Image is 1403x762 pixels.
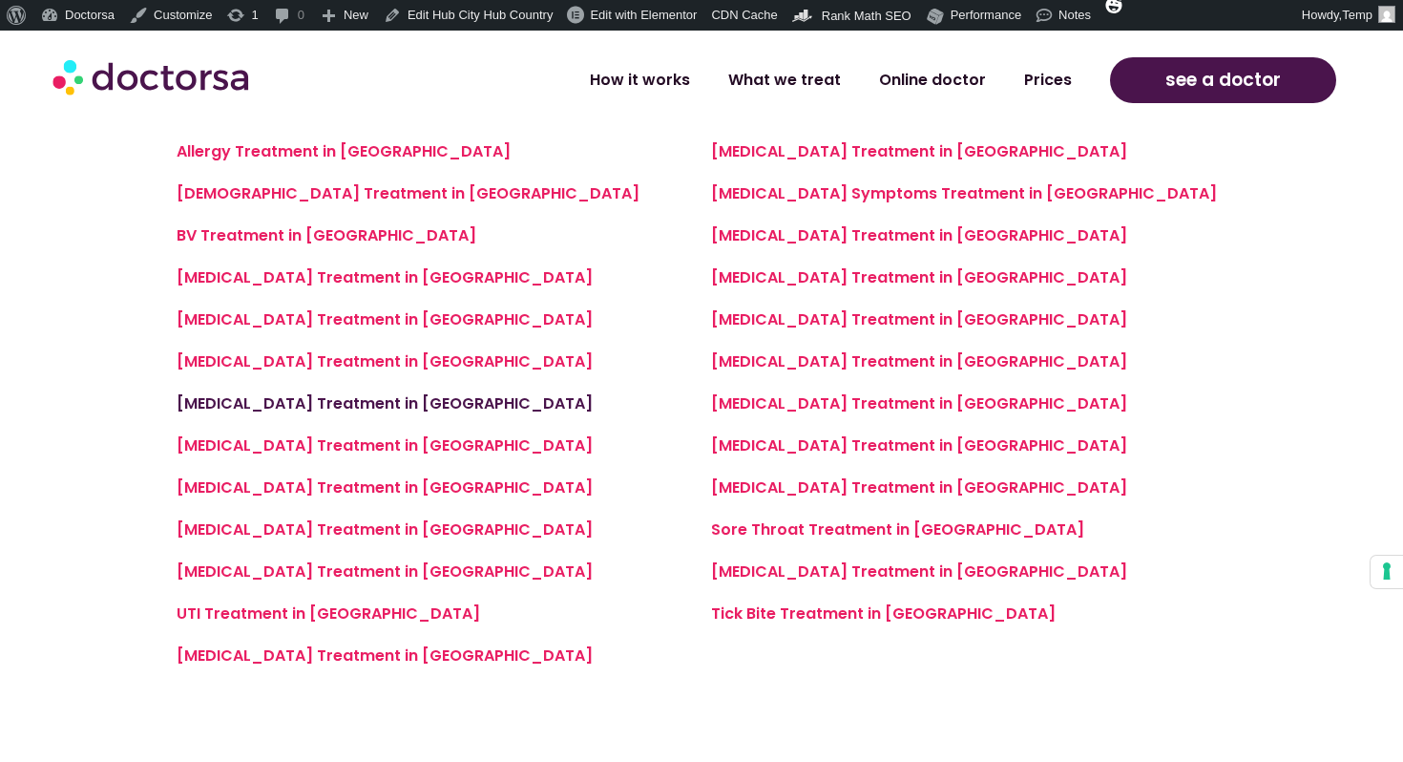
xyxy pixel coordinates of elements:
a: What we treat [709,58,860,102]
a: Online doctor [860,58,1005,102]
span: Edit with Elementor [590,8,697,22]
a: [MEDICAL_DATA] Treatment in [GEOGRAPHIC_DATA] [711,308,1127,330]
a: [MEDICAL_DATA] Treatment in [GEOGRAPHIC_DATA] [711,392,1127,414]
button: Your consent preferences for tracking technologies [1371,556,1403,588]
a: [MEDICAL_DATA] Treatment in [GEOGRAPHIC_DATA] [177,519,593,540]
a: UTI Treatment in [GEOGRAPHIC_DATA] [177,603,480,624]
a: [MEDICAL_DATA] Treatment in [GEOGRAPHIC_DATA] [177,392,593,414]
a: [MEDICAL_DATA] Treatment in [GEOGRAPHIC_DATA] [177,561,593,582]
a: [MEDICAL_DATA] Treatment in [GEOGRAPHIC_DATA] [711,140,1127,162]
a: [MEDICAL_DATA] Symptoms Treatment in [GEOGRAPHIC_DATA] [711,182,1217,204]
a: [MEDICAL_DATA] Treatment in [GEOGRAPHIC_DATA] [177,266,593,288]
a: see a doctor [1110,57,1336,103]
a: [MEDICAL_DATA] Treatment in [GEOGRAPHIC_DATA] [711,350,1127,372]
a: [MEDICAL_DATA] Treatment in [GEOGRAPHIC_DATA] [177,350,593,372]
a: [MEDICAL_DATA] Treatment in [GEOGRAPHIC_DATA] [711,561,1127,582]
a: [MEDICAL_DATA] Treatment in [GEOGRAPHIC_DATA] [177,434,593,456]
a: Sore Throat Treatment in [GEOGRAPHIC_DATA] [711,519,1084,540]
a: [DEMOGRAPHIC_DATA] Treatment in [GEOGRAPHIC_DATA] [177,182,639,204]
a: [MEDICAL_DATA] Treatment in [GEOGRAPHIC_DATA] [177,645,593,667]
a: [MEDICAL_DATA] Treatment in [GEOGRAPHIC_DATA] [711,434,1127,456]
a: Tick Bite Treatment in [GEOGRAPHIC_DATA] [711,603,1056,624]
span: Temp [1342,8,1372,22]
a: BV Treatment in [GEOGRAPHIC_DATA] [177,224,476,246]
a: How it works [571,58,709,102]
a: [MEDICAL_DATA] Treatment in [GEOGRAPHIC_DATA] [177,476,593,498]
span: see a doctor [1165,65,1281,95]
a: Allergy Treatment in [GEOGRAPHIC_DATA] [177,140,511,162]
a: [MEDICAL_DATA] Treatment in [GEOGRAPHIC_DATA] [711,266,1127,288]
nav: Menu [371,58,1091,102]
a: [MEDICAL_DATA] Treatment in [GEOGRAPHIC_DATA] [711,224,1127,246]
a: Prices [1005,58,1091,102]
a: [MEDICAL_DATA] Treatment in [GEOGRAPHIC_DATA] [711,476,1127,498]
span: Rank Math SEO [822,9,911,23]
a: [MEDICAL_DATA] Treatment in [GEOGRAPHIC_DATA] [177,308,593,330]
